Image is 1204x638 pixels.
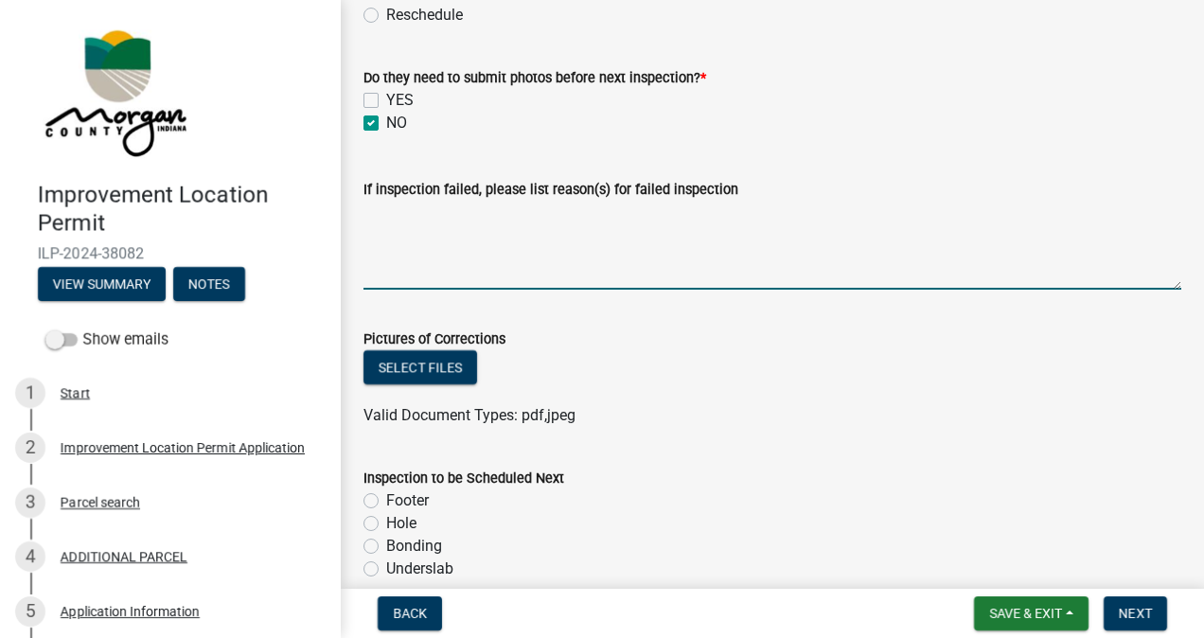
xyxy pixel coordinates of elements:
[378,596,442,630] button: Back
[15,433,45,463] div: 2
[386,89,414,112] label: YES
[363,472,564,486] label: Inspection to be Scheduled Next
[15,596,45,627] div: 5
[386,112,407,134] label: NO
[363,72,706,85] label: Do they need to submit photos before next inspection?
[61,496,140,509] div: Parcel search
[38,182,326,237] h4: Improvement Location Permit
[38,20,190,162] img: Morgan County, Indiana
[393,606,427,621] span: Back
[386,4,463,27] label: Reschedule
[1104,596,1167,630] button: Next
[61,550,187,563] div: ADDITIONAL PARCEL
[61,441,305,454] div: Improvement Location Permit Application
[61,386,90,399] div: Start
[386,512,416,535] label: Hole
[363,350,477,384] button: Select files
[386,535,442,558] label: Bonding
[974,596,1089,630] button: Save & Exit
[38,277,166,292] wm-modal-confirm: Summary
[61,605,200,618] div: Application Information
[15,541,45,572] div: 4
[173,267,245,301] button: Notes
[173,277,245,292] wm-modal-confirm: Notes
[363,406,575,424] span: Valid Document Types: pdf,jpeg
[38,244,303,262] span: ILP-2024-38082
[386,489,429,512] label: Footer
[989,606,1062,621] span: Save & Exit
[15,487,45,518] div: 3
[363,184,738,197] label: If inspection failed, please list reason(s) for failed inspection
[15,378,45,408] div: 1
[363,333,505,346] label: Pictures of Corrections
[386,580,578,603] label: Foundation, Piers, Tie downs
[1119,606,1152,621] span: Next
[45,328,168,351] label: Show emails
[386,558,453,580] label: Underslab
[38,267,166,301] button: View Summary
